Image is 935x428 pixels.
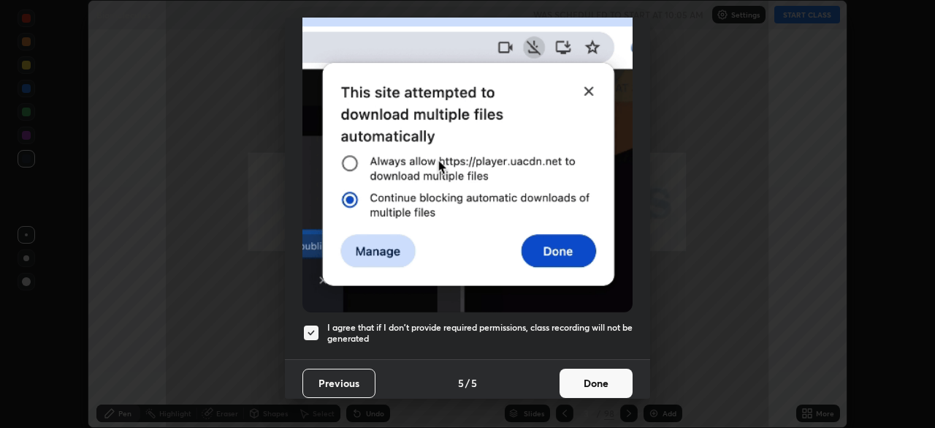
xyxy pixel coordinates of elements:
h4: 5 [471,375,477,391]
button: Previous [302,369,375,398]
button: Done [560,369,633,398]
h5: I agree that if I don't provide required permissions, class recording will not be generated [327,322,633,345]
h4: 5 [458,375,464,391]
h4: / [465,375,470,391]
